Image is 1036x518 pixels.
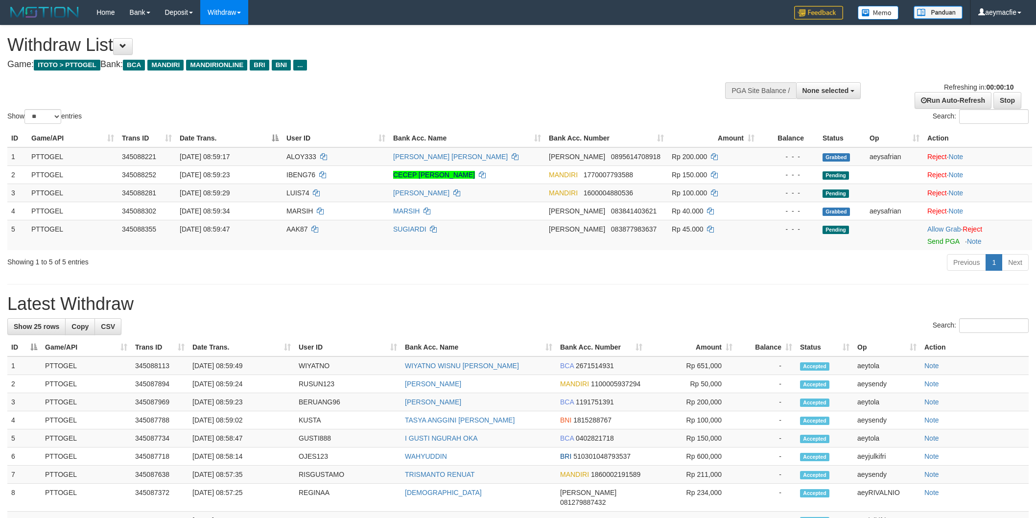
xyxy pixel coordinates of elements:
[949,189,964,197] a: Note
[924,489,939,496] a: Note
[949,171,964,179] a: Note
[7,5,82,20] img: MOTION_logo.png
[405,398,461,406] a: [PERSON_NAME]
[71,323,89,330] span: Copy
[180,225,230,233] span: [DATE] 08:59:47
[1002,254,1029,271] a: Next
[611,225,657,233] span: Copy 083877983637 to clipboard
[286,189,309,197] span: LUIS74
[545,129,668,147] th: Bank Acc. Number: activate to sort column ascending
[180,153,230,161] span: [DATE] 08:59:17
[672,189,707,197] span: Rp 100.000
[283,129,389,147] th: User ID: activate to sort column ascending
[272,60,291,71] span: BNI
[41,356,131,375] td: PTTOGEL
[794,6,843,20] img: Feedback.jpg
[866,202,923,220] td: aeysafrian
[927,237,959,245] a: Send PGA
[131,338,188,356] th: Trans ID: activate to sort column ascending
[560,362,574,370] span: BCA
[959,109,1029,124] input: Search:
[118,129,176,147] th: Trans ID: activate to sort column ascending
[122,171,156,179] span: 345088252
[672,207,704,215] span: Rp 40.000
[646,393,736,411] td: Rp 200,000
[27,202,118,220] td: PTTOGEL
[188,375,295,393] td: [DATE] 08:59:24
[131,429,188,447] td: 345087734
[924,362,939,370] a: Note
[286,225,308,233] span: AAK87
[186,60,247,71] span: MANDIRIONLINE
[7,129,27,147] th: ID
[122,189,156,197] span: 345088281
[947,254,986,271] a: Previous
[611,207,657,215] span: Copy 083841403621 to clipboard
[914,6,963,19] img: panduan.png
[915,92,991,109] a: Run Auto-Refresh
[250,60,269,71] span: BRI
[924,471,939,478] a: Note
[101,323,115,330] span: CSV
[736,356,796,375] td: -
[94,318,121,335] a: CSV
[27,147,118,166] td: PTTOGEL
[762,206,815,216] div: - - -
[41,466,131,484] td: PTTOGEL
[736,447,796,466] td: -
[286,171,315,179] span: IBENG76
[27,165,118,184] td: PTTOGEL
[7,220,27,250] td: 5
[923,165,1032,184] td: ·
[7,466,41,484] td: 7
[646,338,736,356] th: Amount: activate to sort column ascending
[924,434,939,442] a: Note
[405,471,475,478] a: TRISMANTO RENUAT
[7,429,41,447] td: 5
[646,375,736,393] td: Rp 50,000
[295,393,401,411] td: BERUANG96
[180,171,230,179] span: [DATE] 08:59:23
[7,184,27,202] td: 3
[188,429,295,447] td: [DATE] 08:58:47
[668,129,758,147] th: Amount: activate to sort column ascending
[122,153,156,161] span: 345088221
[927,225,963,233] span: ·
[41,447,131,466] td: PTTOGEL
[924,398,939,406] a: Note
[405,489,482,496] a: [DEMOGRAPHIC_DATA]
[986,254,1002,271] a: 1
[949,207,964,215] a: Note
[866,129,923,147] th: Op: activate to sort column ascending
[295,484,401,512] td: REGINAA
[24,109,61,124] select: Showentries
[646,466,736,484] td: Rp 211,000
[923,184,1032,202] td: ·
[591,380,640,388] span: Copy 1100005937294 to clipboard
[122,225,156,233] span: 345088355
[286,207,313,215] span: MARSIH
[188,338,295,356] th: Date Trans.: activate to sort column ascending
[560,416,571,424] span: BNI
[560,380,589,388] span: MANDIRI
[7,35,681,55] h1: Withdraw List
[147,60,184,71] span: MANDIRI
[41,484,131,512] td: PTTOGEL
[295,447,401,466] td: OJES123
[923,220,1032,250] td: ·
[549,171,578,179] span: MANDIRI
[560,398,574,406] span: BCA
[762,188,815,198] div: - - -
[14,323,59,330] span: Show 25 rows
[672,171,707,179] span: Rp 150.000
[560,498,606,506] span: Copy 081279887432 to clipboard
[573,452,631,460] span: Copy 510301048793537 to clipboard
[560,489,616,496] span: [PERSON_NAME]
[853,356,920,375] td: aeytola
[796,338,853,356] th: Status: activate to sort column ascending
[549,225,605,233] span: [PERSON_NAME]
[762,152,815,162] div: - - -
[560,471,589,478] span: MANDIRI
[736,484,796,512] td: -
[131,447,188,466] td: 345087718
